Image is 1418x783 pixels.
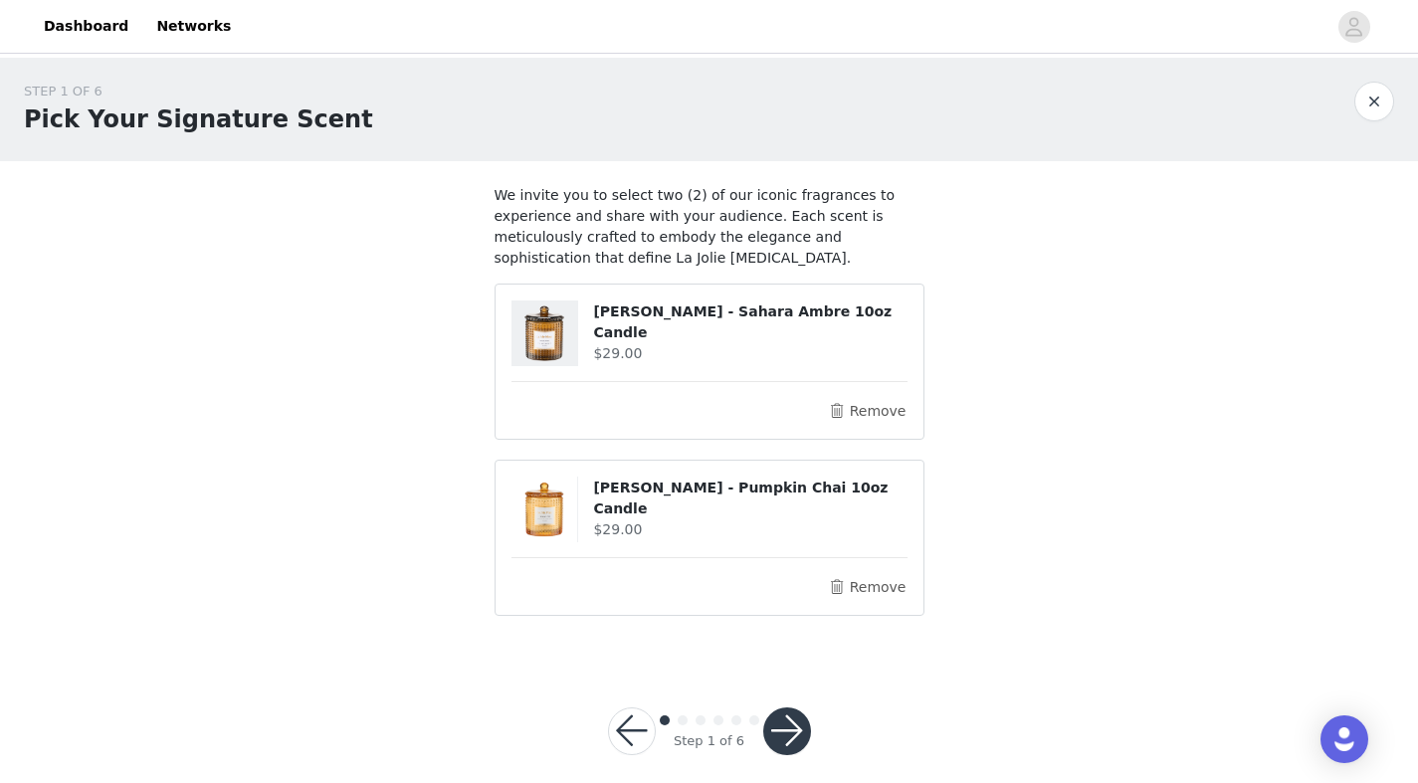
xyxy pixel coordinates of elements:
h4: [PERSON_NAME] - Sahara Ambre 10oz Candle [593,301,907,343]
div: STEP 1 OF 6 [24,82,373,101]
button: Remove [827,575,907,599]
p: We invite you to select two (2) of our iconic fragrances to experience and share with your audien... [495,185,924,269]
h1: Pick Your Signature Scent [24,101,373,137]
h4: [PERSON_NAME] - Pumpkin Chai 10oz Candle [593,478,907,519]
h4: $29.00 [593,343,907,364]
img: Marvella - Pumpkin Chai 10oz Candle [511,477,577,542]
div: avatar [1344,11,1363,43]
a: Networks [144,4,243,49]
button: Remove [827,399,907,423]
div: Step 1 of 6 [674,731,744,751]
div: Open Intercom Messenger [1320,715,1368,763]
img: Marvella - Sahara Ambre 10oz Candle [511,300,577,366]
h4: $29.00 [593,519,907,540]
a: Dashboard [32,4,140,49]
